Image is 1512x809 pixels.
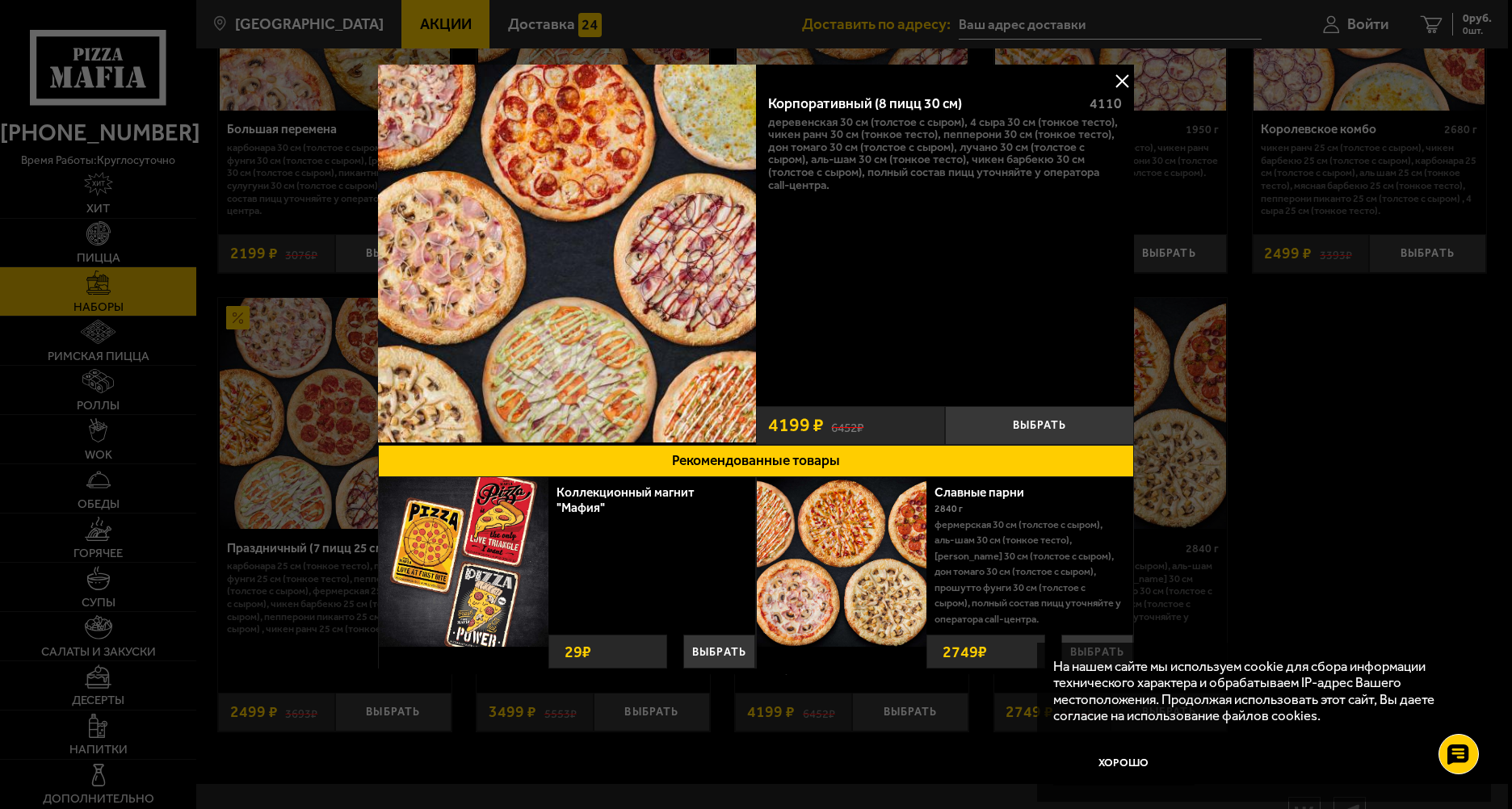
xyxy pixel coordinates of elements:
[939,635,991,668] strong: 2749 ₽
[934,517,1121,627] p: Фермерская 30 см (толстое с сыром), Аль-Шам 30 см (тонкое тесто), [PERSON_NAME] 30 см (толстое с ...
[768,95,1077,112] div: Корпоративный (8 пицц 30 см)
[934,503,963,514] span: 2840 г
[934,484,1040,500] a: Славные парни
[683,635,755,669] button: Выбрать
[1053,658,1466,723] p: На нашем сайте мы используем cookie для сбора информации технического характера и обрабатываем IP...
[1061,635,1133,669] button: Выбрать
[945,406,1134,445] button: Выбрать
[1053,739,1195,786] button: Хорошо
[768,416,824,434] span: 4199 ₽
[378,65,756,442] img: Корпоративный (8 пицц 30 см)
[1090,95,1122,111] span: 4110
[378,65,756,445] a: Корпоративный (8 пицц 30 см)
[831,417,863,434] s: 6452 ₽
[378,445,1134,477] button: Рекомендованные товары
[561,635,595,668] strong: 29 ₽
[768,116,1123,192] p: Деревенская 30 см (толстое с сыром), 4 сыра 30 см (тонкое тесто), Чикен Ранч 30 см (тонкое тесто)...
[556,484,695,515] a: Коллекционный магнит "Мафия"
